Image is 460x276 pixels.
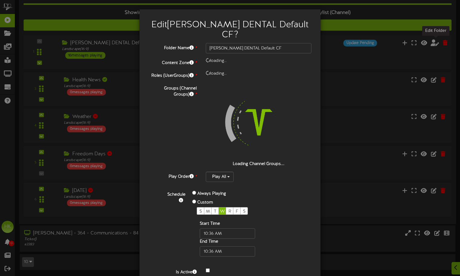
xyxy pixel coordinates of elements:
b: Schedule [167,192,186,197]
strong: Loading Channel Groups... [233,162,284,166]
label: Play Order [144,172,201,180]
span: T [214,209,216,214]
label: Always Playing [197,191,226,197]
div: loading.. [201,58,316,64]
span: S [199,209,202,214]
span: W [220,209,225,214]
label: Content Zone [144,58,201,66]
div: loading.. [201,71,316,77]
span: R [228,209,231,214]
label: Custom [197,200,213,206]
input: Folder Name [206,43,311,53]
label: End Time [200,239,218,245]
img: loading-spinner-4.png [220,83,297,161]
label: Folder Name [144,43,201,51]
span: S [243,209,245,214]
span: F [236,209,238,214]
label: Groups (Channel Groups) [144,83,201,98]
label: Is Active [144,267,201,275]
button: Play All [206,172,234,182]
span: M [206,209,210,214]
label: Roles (UserGroups) [144,71,201,79]
h2: Edit [PERSON_NAME] DENTAL Default CF ? [149,20,311,40]
label: Start Time [200,221,220,227]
